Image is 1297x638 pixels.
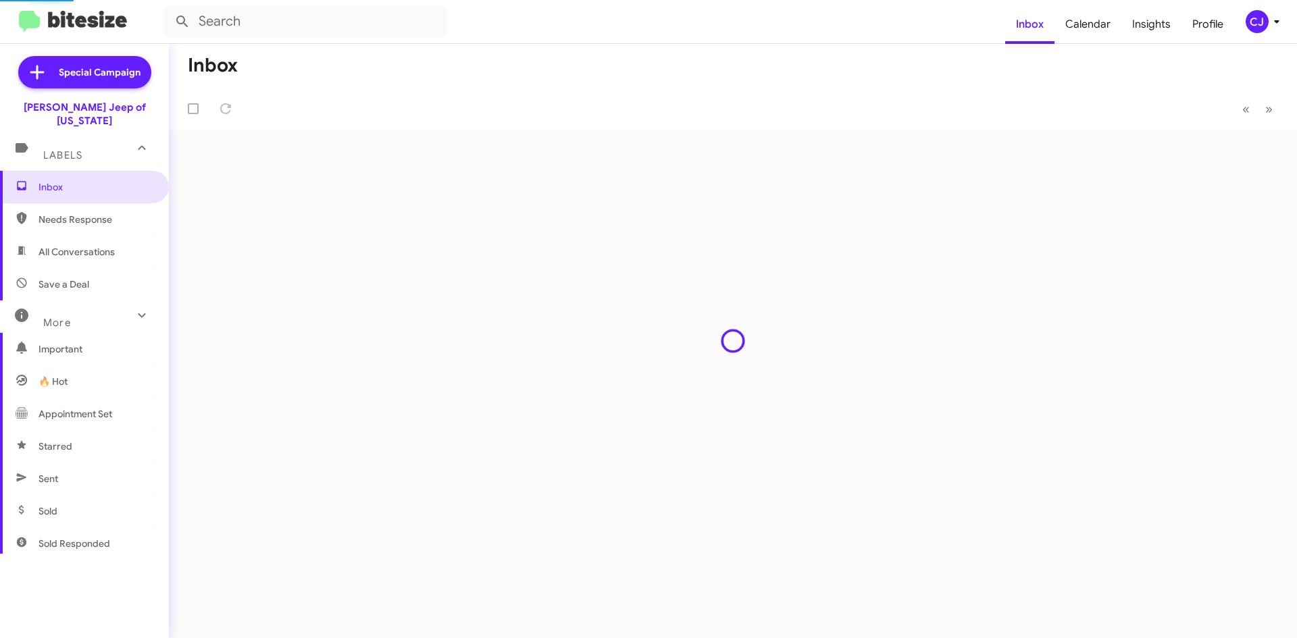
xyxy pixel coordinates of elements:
[1054,5,1121,44] a: Calendar
[39,472,58,485] span: Sent
[39,407,112,421] span: Appointment Set
[1234,95,1258,123] button: Previous
[1257,95,1281,123] button: Next
[1242,101,1250,117] span: «
[1265,101,1273,117] span: »
[43,149,82,161] span: Labels
[1246,10,1269,33] div: CJ
[39,342,153,356] span: Important
[39,180,153,194] span: Inbox
[59,65,141,79] span: Special Campaign
[39,213,153,226] span: Needs Response
[1181,5,1234,44] a: Profile
[39,375,68,388] span: 🔥 Hot
[39,504,57,518] span: Sold
[18,56,151,88] a: Special Campaign
[1234,10,1282,33] button: CJ
[39,440,72,453] span: Starred
[188,55,238,76] h1: Inbox
[1235,95,1281,123] nav: Page navigation example
[1005,5,1054,44] a: Inbox
[39,277,89,291] span: Save a Deal
[43,317,71,329] span: More
[163,5,447,38] input: Search
[1121,5,1181,44] a: Insights
[39,245,115,259] span: All Conversations
[39,537,110,550] span: Sold Responded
